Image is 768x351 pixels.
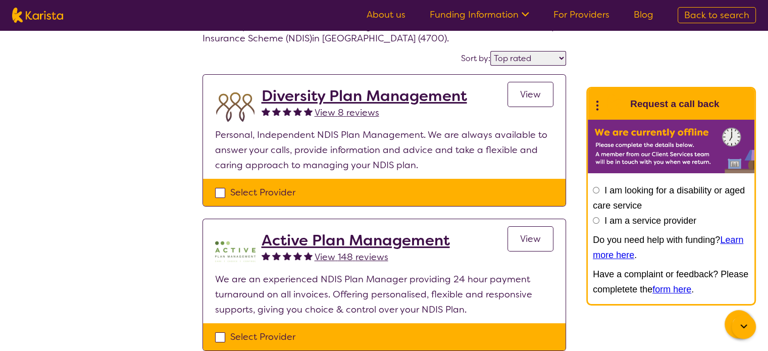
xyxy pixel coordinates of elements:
p: Have a complaint or feedback? Please completete the . [593,267,749,297]
img: fullstar [304,107,313,116]
a: Funding Information [430,9,529,21]
a: View 148 reviews [315,249,388,265]
img: fullstar [272,107,281,116]
img: pypzb5qm7jexfhutod0x.png [215,231,255,272]
span: View 148 reviews [315,251,388,263]
img: fullstar [272,252,281,260]
a: form here [652,284,691,294]
p: Personal, Independent NDIS Plan Management. We are always available to answer your calls, provide... [215,127,553,173]
label: I am a service provider [604,216,696,226]
h1: Request a call back [630,96,719,112]
img: fullstar [293,107,302,116]
img: fullstar [262,252,270,260]
a: Active Plan Management [262,231,450,249]
a: View [507,82,553,107]
img: duqvjtfkvnzb31ymex15.png [215,87,255,127]
img: fullstar [304,252,313,260]
p: We are an experienced NDIS Plan Manager providing 24 hour payment turnaround on all invoices. Off... [215,272,553,317]
label: I am looking for a disability or aged care service [593,185,745,211]
span: View [520,88,541,101]
img: Karista logo [12,8,63,23]
a: View [507,226,553,252]
a: About us [367,9,405,21]
img: fullstar [293,252,302,260]
img: fullstar [283,107,291,116]
a: Blog [634,9,653,21]
a: Back to search [678,7,756,23]
span: View 8 reviews [315,107,379,119]
p: Do you need help with funding? . [593,232,749,263]
img: fullstar [283,252,291,260]
img: Karista offline chat form to request call back [588,120,754,173]
a: Diversity Plan Management [262,87,467,105]
a: View 8 reviews [315,105,379,120]
img: Karista [604,94,624,114]
button: Channel Menu [725,310,753,338]
a: For Providers [553,9,609,21]
label: Sort by: [461,53,490,64]
span: Back to search [684,9,749,21]
img: fullstar [262,107,270,116]
span: View [520,233,541,245]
